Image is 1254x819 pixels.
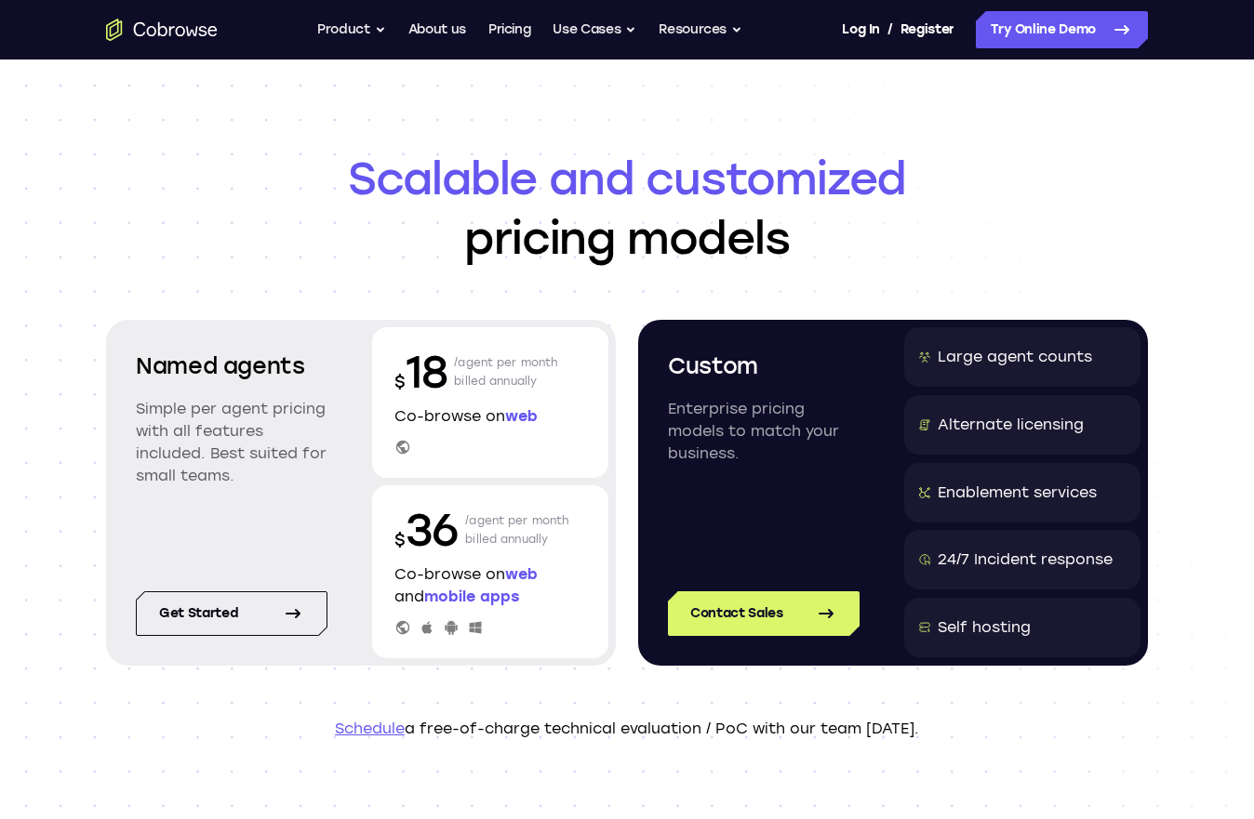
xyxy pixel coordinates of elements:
a: Schedule [335,720,405,737]
a: Contact Sales [668,591,860,636]
a: Try Online Demo [976,11,1148,48]
p: Simple per agent pricing with all features included. Best suited for small teams. [136,398,327,487]
a: Log In [842,11,879,48]
button: Resources [659,11,742,48]
h1: pricing models [106,149,1148,268]
span: $ [394,530,406,550]
span: mobile apps [424,588,519,605]
span: / [887,19,893,41]
div: Large agent counts [938,346,1092,368]
p: Co-browse on and [394,563,586,608]
p: Enterprise pricing models to match your business. [668,398,860,465]
a: Register [900,11,954,48]
button: Use Cases [553,11,636,48]
p: /agent per month billed annually [465,500,569,560]
div: Alternate licensing [938,414,1084,436]
span: web [505,407,538,425]
button: Product [317,11,386,48]
p: 36 [394,500,458,560]
span: $ [394,372,406,392]
a: Get started [136,591,327,636]
div: Enablement services [938,482,1097,504]
a: Go to the home page [106,19,218,41]
p: 18 [394,342,447,402]
h2: Custom [668,350,860,383]
p: a free-of-charge technical evaluation / PoC with our team [DATE]. [106,718,1148,740]
p: /agent per month billed annually [454,342,558,402]
div: 24/7 Incident response [938,548,1113,571]
span: Scalable and customized [106,149,1148,208]
a: Pricing [488,11,531,48]
p: Co-browse on [394,405,586,428]
a: About us [408,11,466,48]
div: Self hosting [938,616,1031,639]
h2: Named agents [136,350,327,383]
span: web [505,565,538,583]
